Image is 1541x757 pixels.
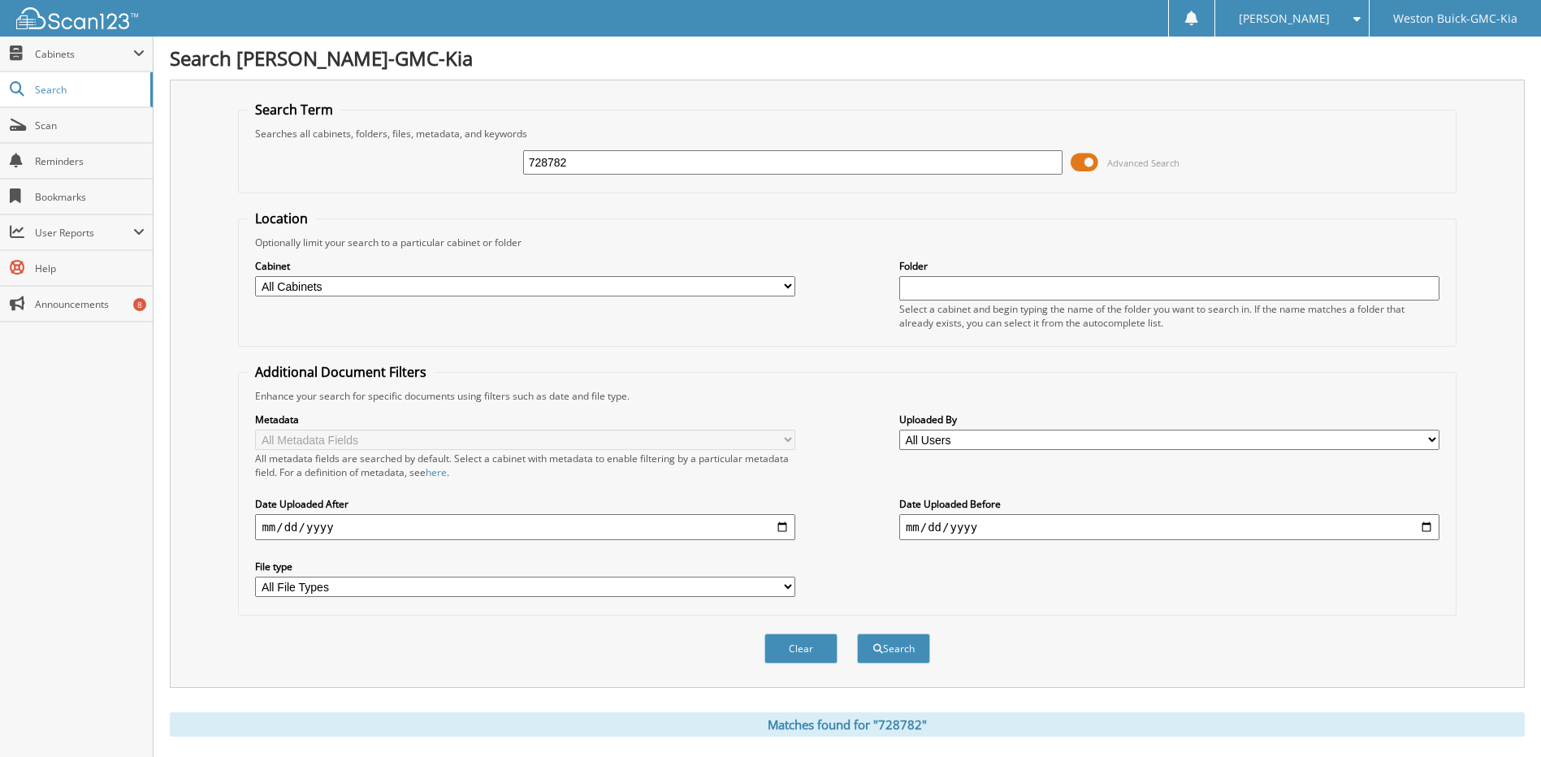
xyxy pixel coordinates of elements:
[899,302,1439,330] div: Select a cabinet and begin typing the name of the folder you want to search in. If the name match...
[247,389,1447,403] div: Enhance your search for specific documents using filters such as date and file type.
[133,298,146,311] div: 8
[899,514,1439,540] input: end
[35,226,133,240] span: User Reports
[255,514,795,540] input: start
[35,297,145,311] span: Announcements
[1393,14,1517,24] span: Weston Buick-GMC-Kia
[247,363,435,381] legend: Additional Document Filters
[35,262,145,275] span: Help
[35,190,145,204] span: Bookmarks
[899,259,1439,273] label: Folder
[170,712,1525,737] div: Matches found for "728782"
[255,452,795,479] div: All metadata fields are searched by default. Select a cabinet with metadata to enable filtering b...
[247,127,1447,141] div: Searches all cabinets, folders, files, metadata, and keywords
[247,101,341,119] legend: Search Term
[255,259,795,273] label: Cabinet
[255,413,795,426] label: Metadata
[35,154,145,168] span: Reminders
[857,634,930,664] button: Search
[247,210,316,227] legend: Location
[1239,14,1330,24] span: [PERSON_NAME]
[899,413,1439,426] label: Uploaded By
[247,236,1447,249] div: Optionally limit your search to a particular cabinet or folder
[1107,157,1180,169] span: Advanced Search
[426,465,447,479] a: here
[255,497,795,511] label: Date Uploaded After
[899,497,1439,511] label: Date Uploaded Before
[764,634,838,664] button: Clear
[16,7,138,29] img: scan123-logo-white.svg
[35,119,145,132] span: Scan
[35,83,142,97] span: Search
[255,560,795,573] label: File type
[35,47,133,61] span: Cabinets
[170,45,1525,71] h1: Search [PERSON_NAME]-GMC-Kia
